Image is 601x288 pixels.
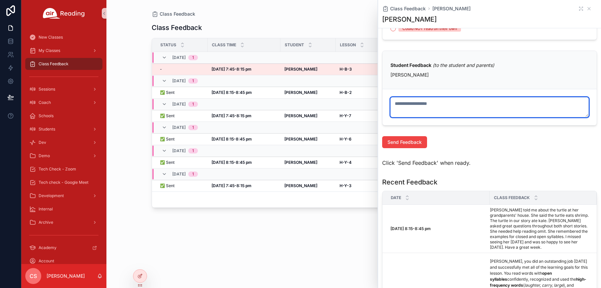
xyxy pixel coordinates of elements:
[172,171,186,177] span: [DATE]
[192,171,194,177] div: 1
[39,100,51,105] span: Coach
[25,31,102,43] a: New Classes
[39,48,60,53] span: My Classes
[432,5,471,12] a: [PERSON_NAME]
[25,203,102,215] a: Internal
[192,55,194,60] div: 1
[340,67,381,72] a: H-B-3
[39,153,50,158] span: Demo
[284,113,332,119] a: [PERSON_NAME]
[160,160,175,165] span: ✅ Sent
[192,125,194,130] div: 1
[172,148,186,153] span: [DATE]
[172,78,186,84] span: [DATE]
[47,273,85,279] p: [PERSON_NAME]
[212,113,251,118] strong: [DATE] 7:45-8:15 pm
[340,90,381,95] a: H-B-2
[25,150,102,162] a: Demo
[340,160,381,165] a: H-Y-4
[284,67,332,72] a: [PERSON_NAME]
[152,11,195,17] a: Class Feedback
[391,195,401,200] span: Date
[172,125,186,130] span: [DATE]
[382,136,427,148] button: Send Feedback
[340,183,352,188] strong: H-Y-3
[284,137,332,142] a: [PERSON_NAME]
[39,140,46,145] span: Dev
[284,67,317,72] strong: [PERSON_NAME]
[39,61,69,67] span: Class Feedback
[340,113,381,119] a: H-Y-7
[212,113,276,119] a: [DATE] 7:45-8:15 pm
[172,55,186,60] span: [DATE]
[25,163,102,175] a: Tech Check - Zoom
[212,160,252,165] strong: [DATE] 8:15-8:45 pm
[284,160,317,165] strong: [PERSON_NAME]
[284,137,317,142] strong: [PERSON_NAME]
[172,102,186,107] span: [DATE]
[160,137,175,142] span: ✅ Sent
[382,5,426,12] a: Class Feedback
[39,258,54,264] span: Account
[152,23,202,32] h1: Class Feedback
[340,113,351,118] strong: H-Y-7
[340,67,352,72] strong: H-B-3
[284,90,317,95] strong: [PERSON_NAME]
[490,207,590,250] span: [PERSON_NAME] told me about the turtle at her grandparents' house. She said the turtle eats shrim...
[160,67,204,72] a: -
[30,272,37,280] span: CS
[433,62,494,68] em: (to the student and parents)
[192,148,194,153] div: 1
[25,97,102,109] a: Coach
[160,42,176,48] span: Status
[192,102,194,107] div: 1
[39,166,76,172] span: Tech Check - Zoom
[43,8,85,19] img: App logo
[212,67,276,72] a: [DATE] 7:45-8:15 pm
[25,83,102,95] a: Sessions
[525,283,563,288] em: laughter, carry, large
[212,137,252,142] strong: [DATE] 8:15-8:45 pm
[212,90,252,95] strong: [DATE] 8:15-8:45 pm
[160,67,162,72] span: -
[39,245,57,250] span: Academy
[402,26,457,32] div: Could NOT read on their own
[39,193,64,198] span: Development
[160,183,204,188] a: ✅ Sent
[340,160,352,165] strong: H-Y-4
[39,35,63,40] span: New Classes
[387,139,422,145] span: Send Feedback
[212,183,276,188] a: [DATE] 7:45-8:15 pm
[284,160,332,165] a: [PERSON_NAME]
[340,183,381,188] a: H-Y-3
[390,5,426,12] span: Class Feedback
[25,255,102,267] a: Account
[390,62,431,68] strong: Student Feedback
[25,176,102,188] a: Tech check - Google Meet
[160,113,204,119] a: ✅ Sent
[284,113,317,118] strong: [PERSON_NAME]
[39,206,53,212] span: Internal
[340,137,352,142] strong: H-Y-6
[160,90,175,95] span: ✅ Sent
[160,160,204,165] a: ✅ Sent
[340,137,381,142] a: H-Y-6
[39,87,55,92] span: Sessions
[39,127,55,132] span: Students
[494,195,530,200] span: Class Feedback
[340,90,352,95] strong: H-B-2
[340,42,356,48] span: Lesson
[25,110,102,122] a: Schools
[160,90,204,95] a: ✅ Sent
[390,71,589,78] p: [PERSON_NAME]
[25,190,102,202] a: Development
[160,113,175,119] span: ✅ Sent
[21,27,106,264] div: scrollable content
[284,183,317,188] strong: [PERSON_NAME]
[192,78,194,84] div: 1
[160,137,204,142] a: ✅ Sent
[39,220,53,225] span: Archive
[25,216,102,228] a: Archive
[212,137,276,142] a: [DATE] 8:15-8:45 pm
